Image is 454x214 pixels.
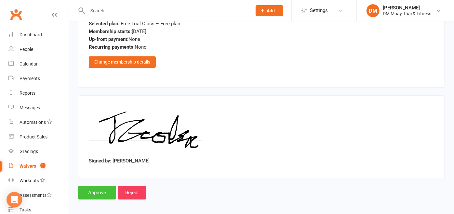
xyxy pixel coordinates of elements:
span: 1 [40,163,46,168]
div: None [89,43,434,51]
a: People [8,42,69,57]
div: Dashboard [20,32,42,37]
strong: Up-front payment: [89,36,128,42]
a: Assessments [8,188,69,203]
a: Automations [8,115,69,130]
a: Waivers 1 [8,159,69,173]
div: Gradings [20,149,38,154]
a: Clubworx [8,6,24,23]
div: People [20,47,33,52]
input: Search... [86,6,247,15]
a: Dashboard [8,28,69,42]
a: Messages [8,101,69,115]
div: Automations [20,120,46,125]
label: Signed by: [PERSON_NAME] [89,157,150,165]
a: Reports [8,86,69,101]
div: DM [367,4,380,17]
div: Messages [20,105,40,110]
div: None [89,35,434,43]
a: Payments [8,71,69,86]
span: Add [267,8,275,13]
div: Calendar [20,61,38,66]
img: image1757918608.png [89,106,203,155]
div: Waivers [20,163,36,169]
div: DM Muay Thai & Fitness [383,11,431,17]
strong: Selected plan: [89,21,119,27]
strong: Membership starts: [89,29,132,34]
span: Settings [310,3,328,18]
div: Workouts [20,178,39,183]
div: Change membership details [89,56,156,68]
a: Calendar [8,57,69,71]
span: Free Trial Class – Free plan [121,21,180,27]
div: Reports [20,90,35,96]
div: [DATE] [89,28,434,35]
div: Open Intercom Messenger [7,192,22,208]
div: Payments [20,76,40,81]
a: Gradings [8,144,69,159]
input: Approve [78,186,116,199]
strong: Recurring payments: [89,44,135,50]
div: Product Sales [20,134,47,139]
button: Add [256,5,283,16]
a: Workouts [8,173,69,188]
a: Product Sales [8,130,69,144]
div: Tasks [20,207,31,212]
div: [PERSON_NAME] [383,5,431,11]
input: Reject [118,186,146,199]
div: Assessments [20,193,52,198]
